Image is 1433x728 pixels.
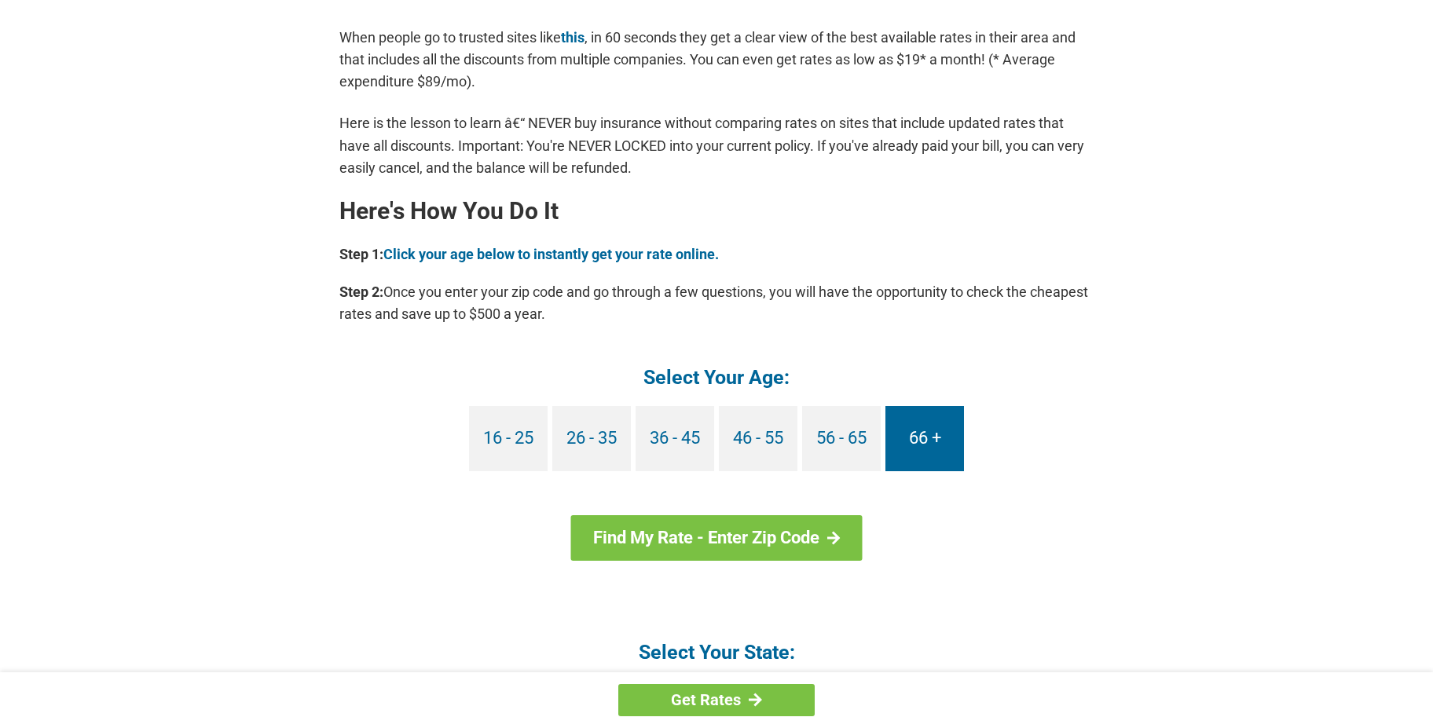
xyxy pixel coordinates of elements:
[383,246,719,262] a: Click your age below to instantly get your rate online.
[802,406,881,471] a: 56 - 65
[469,406,548,471] a: 16 - 25
[719,406,797,471] a: 46 - 55
[339,199,1094,224] h2: Here's How You Do It
[339,246,383,262] b: Step 1:
[339,27,1094,93] p: When people go to trusted sites like , in 60 seconds they get a clear view of the best available ...
[618,684,815,716] a: Get Rates
[552,406,631,471] a: 26 - 35
[885,406,964,471] a: 66 +
[636,406,714,471] a: 36 - 45
[339,284,383,300] b: Step 2:
[339,364,1094,390] h4: Select Your Age:
[561,29,585,46] a: this
[339,281,1094,325] p: Once you enter your zip code and go through a few questions, you will have the opportunity to che...
[339,112,1094,178] p: Here is the lesson to learn â€“ NEVER buy insurance without comparing rates on sites that include...
[571,515,863,561] a: Find My Rate - Enter Zip Code
[339,639,1094,665] h4: Select Your State:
